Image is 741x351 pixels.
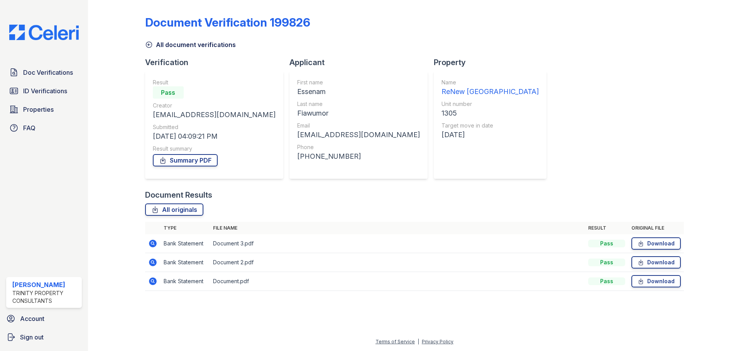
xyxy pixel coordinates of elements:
td: Document.pdf [210,272,585,291]
div: Creator [153,102,276,109]
div: Result [153,79,276,86]
div: Document Verification 199826 [145,15,310,29]
a: Summary PDF [153,154,218,166]
td: Bank Statement [161,253,210,272]
a: ID Verifications [6,83,82,99]
span: Sign out [20,333,44,342]
div: Name [442,79,539,86]
img: CE_Logo_Blue-a8612792a0a2168367f1c8372b55b34899dd931a85d93a1a3d3e32e68fde9ad4.png [3,25,85,40]
div: Result summary [153,145,276,153]
div: Pass [588,240,625,247]
div: 1305 [442,108,539,119]
div: Verification [145,57,289,68]
div: Pass [588,259,625,266]
span: Doc Verifications [23,68,73,77]
a: Doc Verifications [6,65,82,80]
div: Pass [588,277,625,285]
div: ReNew [GEOGRAPHIC_DATA] [442,86,539,97]
div: Phone [297,143,420,151]
a: Terms of Service [376,339,415,344]
div: [EMAIL_ADDRESS][DOMAIN_NAME] [297,129,420,140]
a: Privacy Policy [422,339,453,344]
div: Applicant [289,57,434,68]
div: Essenam [297,86,420,97]
div: [EMAIL_ADDRESS][DOMAIN_NAME] [153,109,276,120]
div: [PERSON_NAME] [12,280,79,289]
div: Fiawumor [297,108,420,119]
div: Email [297,122,420,129]
div: [PHONE_NUMBER] [297,151,420,162]
span: ID Verifications [23,86,67,96]
div: First name [297,79,420,86]
div: Unit number [442,100,539,108]
div: Last name [297,100,420,108]
div: Target move in date [442,122,539,129]
span: FAQ [23,123,36,133]
a: Name ReNew [GEOGRAPHIC_DATA] [442,79,539,97]
a: All document verifications [145,40,236,49]
div: Document Results [145,190,212,200]
div: Pass [153,86,184,99]
div: Submitted [153,123,276,131]
td: Bank Statement [161,234,210,253]
th: File name [210,222,585,234]
div: Trinity Property Consultants [12,289,79,305]
td: Document 3.pdf [210,234,585,253]
a: Download [631,256,681,269]
a: Sign out [3,329,85,345]
a: All originals [145,203,203,216]
th: Original file [628,222,684,234]
td: Bank Statement [161,272,210,291]
a: Properties [6,102,82,117]
a: Download [631,237,681,250]
a: FAQ [6,120,82,136]
div: Property [434,57,553,68]
td: Document 2.pdf [210,253,585,272]
div: [DATE] [442,129,539,140]
div: [DATE] 04:09:21 PM [153,131,276,142]
span: Account [20,314,44,323]
th: Result [585,222,628,234]
div: | [418,339,419,344]
a: Account [3,311,85,326]
a: Download [631,275,681,287]
th: Type [161,222,210,234]
span: Properties [23,105,54,114]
